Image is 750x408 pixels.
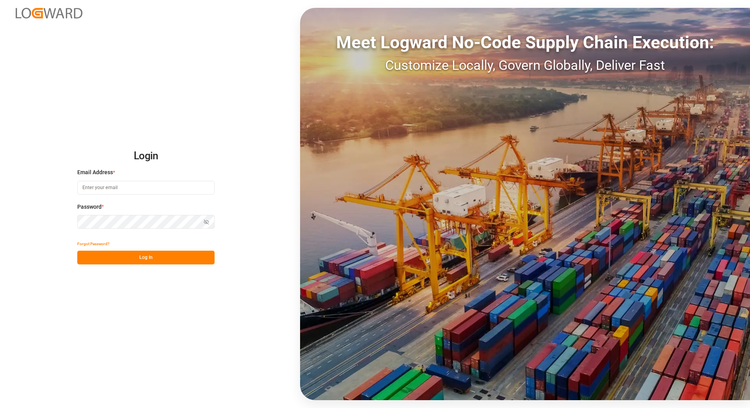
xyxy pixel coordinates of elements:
[77,181,215,195] input: Enter your email
[77,251,215,264] button: Log In
[77,144,215,169] h2: Login
[77,203,102,211] span: Password
[77,237,109,251] button: Forgot Password?
[16,8,82,18] img: Logward_new_orange.png
[300,55,750,75] div: Customize Locally, Govern Globally, Deliver Fast
[300,29,750,55] div: Meet Logward No-Code Supply Chain Execution:
[77,168,113,177] span: Email Address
